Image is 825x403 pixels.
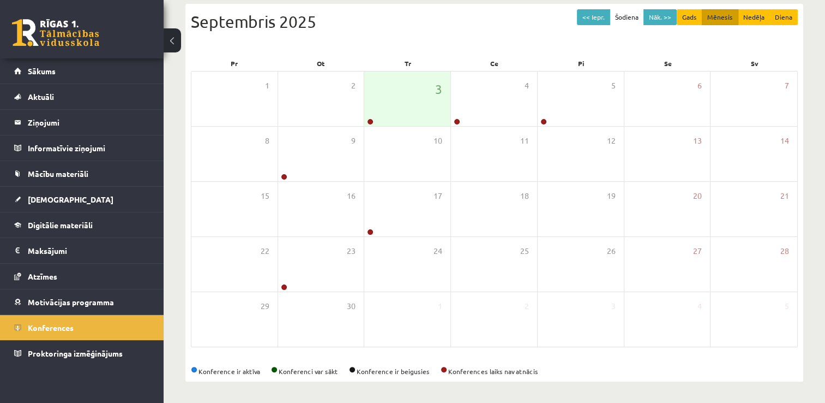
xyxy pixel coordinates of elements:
[433,245,442,257] span: 24
[14,264,150,289] a: Atzīmes
[28,238,150,263] legend: Maksājumi
[520,135,529,147] span: 11
[451,56,538,71] div: Ce
[347,300,356,312] span: 30
[611,300,616,312] span: 3
[191,9,798,34] div: Septembris 2025
[364,56,451,71] div: Tr
[261,245,269,257] span: 22
[438,300,442,312] span: 1
[347,245,356,257] span: 23
[520,190,529,202] span: 18
[191,56,278,71] div: Pr
[520,245,529,257] span: 25
[738,9,770,25] button: Nedēļa
[14,341,150,366] a: Proktoringa izmēģinājums
[28,110,150,135] legend: Ziņojumi
[624,56,711,71] div: Se
[12,19,99,46] a: Rīgas 1. Tālmācības vidusskola
[28,297,114,307] span: Motivācijas programma
[693,245,702,257] span: 27
[538,56,624,71] div: Pi
[525,300,529,312] span: 2
[14,289,150,315] a: Motivācijas programma
[14,212,150,238] a: Digitālie materiāli
[14,135,150,161] a: Informatīvie ziņojumi
[780,245,789,257] span: 28
[769,9,798,25] button: Diena
[677,9,702,25] button: Gads
[14,238,150,263] a: Maksājumi
[697,80,702,92] span: 6
[278,56,364,71] div: Ot
[780,135,789,147] span: 14
[14,58,150,84] a: Sākums
[525,80,529,92] span: 4
[28,194,113,204] span: [DEMOGRAPHIC_DATA]
[435,80,442,98] span: 3
[191,366,798,376] div: Konference ir aktīva Konferenci var sākt Konference ir beigusies Konferences laiks nav atnācis
[351,135,356,147] span: 9
[14,315,150,340] a: Konferences
[28,348,123,358] span: Proktoringa izmēģinājums
[780,190,789,202] span: 21
[28,323,74,333] span: Konferences
[711,56,798,71] div: Sv
[610,9,644,25] button: Šodiena
[261,300,269,312] span: 29
[693,135,702,147] span: 13
[785,80,789,92] span: 7
[265,80,269,92] span: 1
[14,110,150,135] a: Ziņojumi
[611,80,616,92] span: 5
[607,135,616,147] span: 12
[643,9,677,25] button: Nāk. >>
[28,169,88,179] span: Mācību materiāli
[351,80,356,92] span: 2
[607,245,616,257] span: 26
[14,187,150,212] a: [DEMOGRAPHIC_DATA]
[14,84,150,109] a: Aktuāli
[14,161,150,186] a: Mācību materiāli
[261,190,269,202] span: 15
[693,190,702,202] span: 20
[28,220,93,230] span: Digitālie materiāli
[28,271,57,281] span: Atzīmes
[28,92,54,102] span: Aktuāli
[697,300,702,312] span: 4
[702,9,738,25] button: Mēnesis
[28,135,150,161] legend: Informatīvie ziņojumi
[28,66,56,76] span: Sākums
[577,9,610,25] button: << Iepr.
[265,135,269,147] span: 8
[607,190,616,202] span: 19
[785,300,789,312] span: 5
[347,190,356,202] span: 16
[433,190,442,202] span: 17
[433,135,442,147] span: 10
